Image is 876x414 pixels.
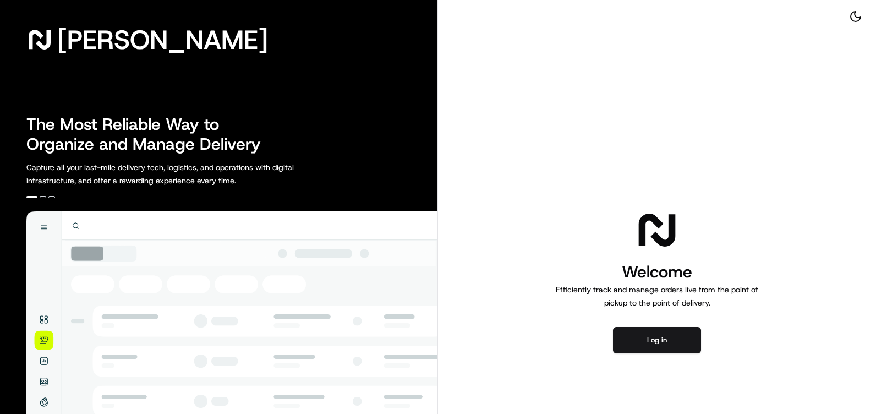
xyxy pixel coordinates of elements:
span: [PERSON_NAME] [57,29,268,51]
h2: The Most Reliable Way to Organize and Manage Delivery [26,115,273,154]
h1: Welcome [551,261,763,283]
p: Capture all your last-mile delivery tech, logistics, and operations with digital infrastructure, ... [26,161,343,187]
p: Efficiently track and manage orders live from the point of pickup to the point of delivery. [551,283,763,309]
button: Log in [613,327,701,353]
